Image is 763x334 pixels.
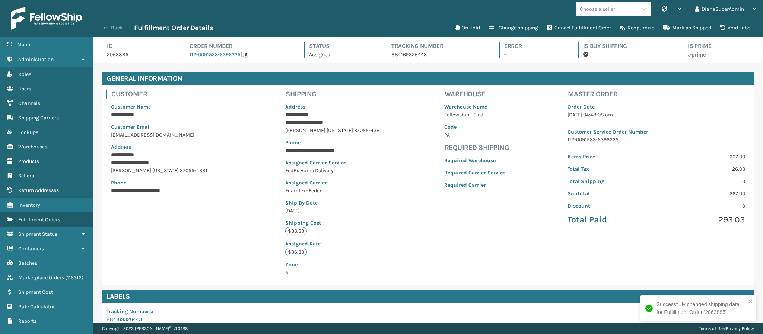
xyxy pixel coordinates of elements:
p: Required Carrier [444,181,505,189]
p: Required Warehouse [444,157,505,164]
p: 884169326443 [391,51,486,58]
p: $36.33 [285,227,307,235]
span: Shipment Cost [18,289,53,295]
p: Assigned [309,51,373,58]
span: 5 [285,261,382,276]
p: Required Carrier Service [444,169,505,177]
button: Back [100,25,134,31]
i: Mark as Shipped [663,25,670,30]
p: Zone [285,261,382,269]
span: Warehouses [18,144,47,150]
span: Sellers [18,173,34,179]
h4: Labels [102,290,754,303]
span: [US_STATE] [152,167,179,174]
h4: Tracking Number [391,42,486,51]
h4: Is Buy Shipping [583,42,670,51]
span: Roles [18,71,31,77]
h4: Required Shipping [445,143,510,152]
p: 112-0091533-6396225 [568,136,745,144]
p: Customer Name [111,103,223,111]
button: Reoptimize [616,20,659,35]
span: Administration [18,56,54,62]
span: Batches [18,260,37,266]
span: | [241,51,242,58]
button: close [748,298,753,305]
button: On Hold [451,20,484,35]
h4: Status [309,42,373,51]
p: Assigned Carrier Service [285,159,382,167]
h4: Warehouse [445,90,510,99]
p: Order Date [568,103,745,111]
span: Products [18,158,39,164]
div: Choose a seller [580,5,615,13]
span: [US_STATE] [327,127,353,134]
span: Users [18,86,31,92]
button: Cancel Fulfillment Order [543,20,616,35]
p: Assigned Rate [285,240,382,248]
span: Shipping Carriers [18,115,59,121]
p: [DATE] [285,207,382,215]
img: logo [11,7,82,30]
p: Shipping Cost [285,219,382,227]
span: Menu [17,41,30,48]
h4: Shipping [286,90,386,99]
p: Assigned Carrier [285,179,382,187]
span: Shipment Status [18,231,57,237]
p: Items Price [568,153,652,161]
h3: Fulfillment Order Details [134,23,213,32]
p: Total Paid [568,214,652,225]
span: Lookups [18,129,38,135]
span: , [151,167,152,174]
p: Total Shipping [568,177,652,185]
span: Inventory [18,202,40,208]
h4: Order Number [190,42,291,51]
p: Discount [568,202,652,210]
i: Change shipping [489,25,494,30]
i: Reoptimize [620,26,625,31]
span: Fulfillment Orders [18,216,60,223]
p: 0 [661,202,745,210]
p: Customer Email [111,123,223,131]
button: Void Label [716,20,756,35]
a: 112-0091533-6396225 [190,51,241,58]
p: [DATE] 04:48:08 am [568,111,745,119]
button: Change shipping [484,20,543,35]
h4: Id [107,42,171,51]
span: Reports [18,318,36,324]
p: Phone [285,139,382,147]
div: Successfully changed shipping data for Fulfillment Order '2063885'. [657,301,746,316]
p: Ship By Date [285,199,382,207]
h4: Customer [111,90,228,99]
p: Warehouse Name [444,103,505,111]
span: Rate Calculator [18,304,55,310]
a: 884169326443 [106,316,142,322]
p: - [504,51,565,58]
p: Customer Service Order Number [568,128,745,136]
h4: Error [504,42,565,51]
i: On Hold [455,25,460,30]
span: [PERSON_NAME] [111,167,151,174]
span: ( 116312 ) [65,274,83,281]
p: Fellowship - East [444,111,505,119]
p: PA [444,131,505,139]
h4: Is Prime [688,42,754,51]
p: FedEx Home Delivery [285,167,382,174]
span: Marketplace Orders [18,274,64,281]
span: Tracking Numbers : [106,308,153,315]
p: Code [444,123,505,131]
p: Phone [111,179,223,187]
p: Subtotal [568,190,652,197]
p: $36.33 [285,248,307,256]
a: | [241,51,248,58]
p: 267.00 [661,190,745,197]
span: 37055-4381 [180,167,207,174]
p: [EMAIL_ADDRESS][DOMAIN_NAME] [111,131,223,139]
h4: Master Order [568,90,750,99]
p: Total Tax [568,165,652,173]
p: 2063885 [107,51,171,58]
p: 293.03 [661,214,745,225]
span: Address [111,144,131,150]
span: , [325,127,327,134]
p: 267.00 [661,153,745,161]
span: [PERSON_NAME] [285,127,325,134]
